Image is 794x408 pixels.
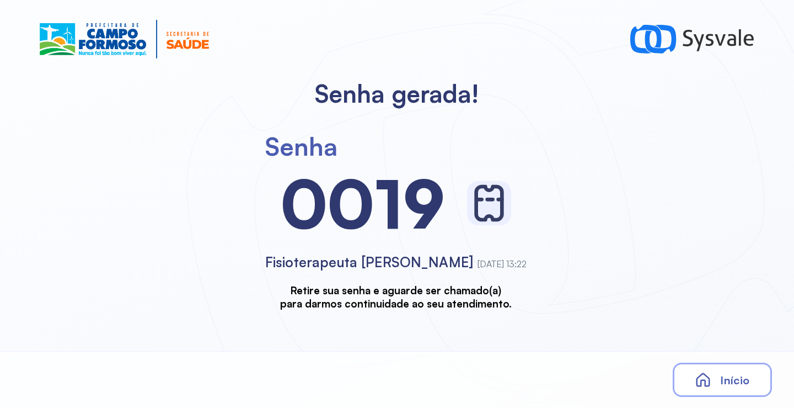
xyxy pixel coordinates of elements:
[280,284,512,310] h3: Retire sua senha e aguarde ser chamado(a) para darmos continuidade ao seu atendimento.
[630,20,754,59] img: logo-sysvale.svg
[265,131,337,162] div: Senha
[265,253,473,271] span: Fisioterapeuta [PERSON_NAME]
[478,258,527,269] span: [DATE] 13:22
[40,20,209,59] img: Logotipo do estabelecimento
[281,162,445,245] div: 0019
[720,373,749,387] span: Início
[315,78,479,109] h2: Senha gerada!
